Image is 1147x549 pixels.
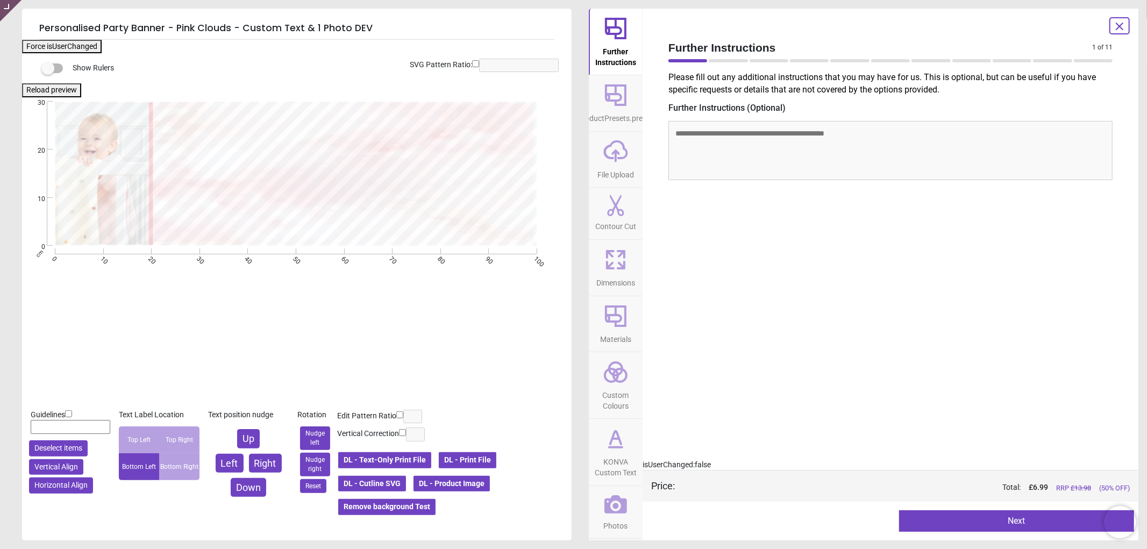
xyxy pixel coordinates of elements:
[337,498,437,516] button: Remove background Test
[589,240,643,296] button: Dimensions
[300,453,330,476] button: Nudge right
[589,486,643,539] button: Photos
[1056,483,1091,493] span: RRP
[643,460,1138,470] div: isUserChanged: false
[899,510,1134,532] button: Next
[231,478,266,497] button: Down
[597,165,634,181] span: File Upload
[25,98,45,108] span: 30
[579,108,653,124] span: productPresets.preset
[668,40,1092,55] span: Further Instructions
[159,453,200,480] div: Bottom Right
[29,477,93,494] button: Horizontal Align
[590,452,642,478] span: KONVA Custom Text
[589,188,643,239] button: Contour Cut
[208,410,289,420] div: Text position nudge
[589,9,643,75] button: Further Instructions
[337,451,432,469] button: DL - Text-Only Print File
[31,410,65,419] span: Guidelines
[1104,506,1136,538] iframe: Brevo live chat
[237,429,260,448] button: Up
[595,216,636,232] span: Contour Cut
[119,410,200,420] div: Text Label Location
[589,132,643,188] button: File Upload
[300,426,330,450] button: Nudge left
[412,475,491,493] button: DL - Product Image
[600,329,631,345] span: Materials
[596,273,635,289] span: Dimensions
[668,72,1121,96] p: Please fill out any additional instructions that you may have for us. This is optional, but can b...
[590,385,642,411] span: Custom Colours
[604,516,628,532] span: Photos
[1029,482,1048,493] span: £
[337,429,399,439] label: Vertical Correction
[119,453,159,480] div: Bottom Left
[668,102,1113,114] label: Further Instructions (Optional)
[1092,43,1113,52] span: 1 of 11
[159,426,200,453] div: Top Right
[48,62,572,75] div: Show Rulers
[1033,483,1048,491] span: 6.99
[216,454,244,473] button: Left
[22,83,81,97] button: Reload preview
[410,60,472,70] label: SVG Pattern Ratio:
[337,411,396,422] label: Edit Pattern Ratio
[119,426,159,453] div: Top Left
[589,419,643,485] button: KONVA Custom Text
[300,479,326,494] button: Reset
[1099,483,1130,493] span: (50% OFF)
[589,75,643,131] button: productPresets.preset
[589,352,643,418] button: Custom Colours
[590,41,642,68] span: Further Instructions
[438,451,497,469] button: DL - Print File
[249,454,282,473] button: Right
[22,40,102,54] button: Force isUserChanged
[589,296,643,352] button: Materials
[691,482,1130,493] div: Total:
[337,475,407,493] button: DL - Cutline SVG
[651,479,675,493] div: Price :
[39,17,554,40] h5: Personalised Party Banner - Pink Clouds - Custom Text & 1 Photo DEV
[29,440,88,457] button: Deselect items
[297,410,333,420] div: Rotation
[1071,484,1091,492] span: £ 13.98
[29,459,83,475] button: Vertical Align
